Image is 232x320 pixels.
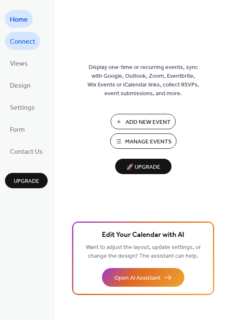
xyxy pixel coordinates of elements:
[120,162,167,173] span: 🚀 Upgrade
[125,138,172,146] span: Manage Events
[87,63,199,98] span: Display one-time or recurring events, sync with Google, Outlook, Zoom, Eventbrite, Wix Events or ...
[5,120,30,138] a: Form
[115,159,172,174] button: 🚀 Upgrade
[14,177,39,186] span: Upgrade
[111,114,176,129] button: Add New Event
[5,54,33,72] a: Views
[10,123,25,136] span: Form
[114,274,160,283] span: Open AI Assistant
[10,13,28,26] span: Home
[86,242,201,262] span: Want to adjust the layout, update settings, or change the design? The assistant can help.
[5,10,33,28] a: Home
[5,76,36,94] a: Design
[10,145,43,158] span: Contact Us
[5,32,40,50] a: Connect
[10,101,35,114] span: Settings
[102,268,184,287] button: Open AI Assistant
[102,229,184,241] span: Edit Your Calendar with AI
[10,79,31,92] span: Design
[126,118,171,127] span: Add New Event
[10,57,28,70] span: Views
[5,142,48,160] a: Contact Us
[5,98,40,116] a: Settings
[110,133,176,149] button: Manage Events
[5,173,48,188] button: Upgrade
[10,35,35,48] span: Connect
